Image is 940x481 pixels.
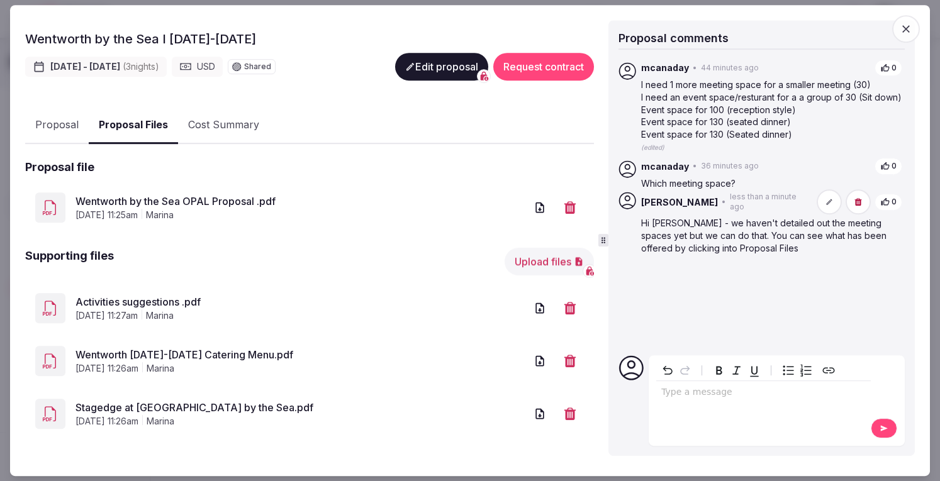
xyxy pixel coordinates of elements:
button: Numbered list [797,362,815,379]
span: [PERSON_NAME] [641,196,718,209]
a: Stagedge at [GEOGRAPHIC_DATA] by the Sea.pdf [76,400,526,415]
a: Wentworth [DATE]-[DATE] Catering Menu.pdf [76,347,526,362]
button: Request contract [493,53,594,80]
p: Event space for 130 (Seated dinner) [641,128,902,141]
h2: Supporting files [25,248,114,275]
span: Proposal comments [618,31,729,45]
span: [DATE] 11:27am [76,309,138,322]
span: marina [146,209,174,221]
span: Shared [244,63,271,70]
span: [DATE] - [DATE] [50,60,159,73]
p: Which meeting space? [641,177,902,190]
button: Upload files [505,248,594,275]
button: 0 [875,194,902,211]
a: Wentworth by the Sea OPAL Proposal .pdf [76,194,526,209]
span: 0 [892,161,897,172]
p: Event space for 100 (reception style) [641,104,902,116]
span: [DATE] 11:26am [76,362,138,375]
p: I need an event space/resturant for a a group of 30 (Sit down) [641,91,902,104]
span: [DATE] 11:25am [76,209,138,221]
span: less than a minute ago [730,192,809,213]
span: ( 3 night s ) [123,61,159,72]
span: mcanaday [641,62,689,74]
button: Proposal [25,107,89,143]
p: Hi [PERSON_NAME] - we haven't detailed out the meeting spaces yet but we can do that. You can see... [641,218,902,255]
span: marina [147,415,174,428]
p: Event space for 130 (seated dinner) [641,116,902,128]
div: USD [172,57,223,77]
span: 0 [892,63,897,74]
p: I need 1 more meeting space for a smaller meeting (30) [641,79,902,92]
button: Italic [728,362,746,379]
button: Proposal Files [89,107,178,144]
span: marina [146,309,174,322]
button: Create link [820,362,837,379]
button: Bulleted list [780,362,797,379]
button: Edit proposal [395,53,488,80]
span: (edited) [641,144,664,152]
span: • [693,63,697,74]
h2: Wentworth by the Sea I [DATE]-[DATE] [25,30,256,48]
button: (edited) [641,141,664,153]
a: Activities suggestions .pdf [76,294,526,309]
button: Cost Summary [178,107,269,143]
button: 0 [875,158,902,175]
div: toggle group [780,362,815,379]
h2: Proposal file [25,159,94,175]
button: Undo Ctrl+Z [659,362,676,379]
button: Bold [710,362,728,379]
div: editable markdown [656,381,871,406]
span: 36 minutes ago [701,161,759,172]
span: • [693,161,697,172]
span: 44 minutes ago [701,63,759,74]
span: marina [147,362,174,375]
span: 0 [892,197,897,207]
span: [DATE] 11:26am [76,415,138,428]
span: • [722,197,726,207]
button: Underline [746,362,763,379]
span: mcanaday [641,160,689,173]
button: 0 [875,60,902,77]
